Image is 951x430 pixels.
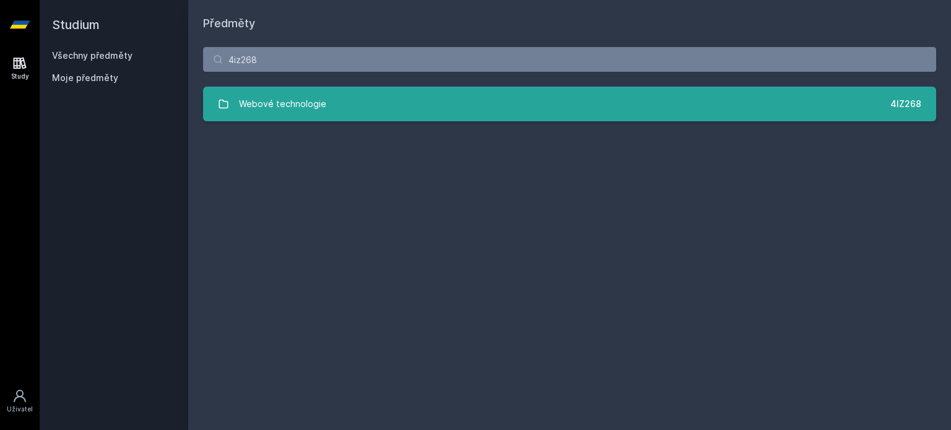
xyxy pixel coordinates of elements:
a: Webové technologie 4IZ268 [203,87,936,121]
div: 4IZ268 [890,98,921,110]
div: Study [11,72,29,81]
a: Uživatel [2,382,37,420]
div: Uživatel [7,405,33,414]
input: Název nebo ident předmětu… [203,47,936,72]
h1: Předměty [203,15,936,32]
a: Study [2,49,37,87]
div: Webové technologie [239,92,326,116]
a: Všechny předměty [52,50,132,61]
span: Moje předměty [52,72,118,84]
